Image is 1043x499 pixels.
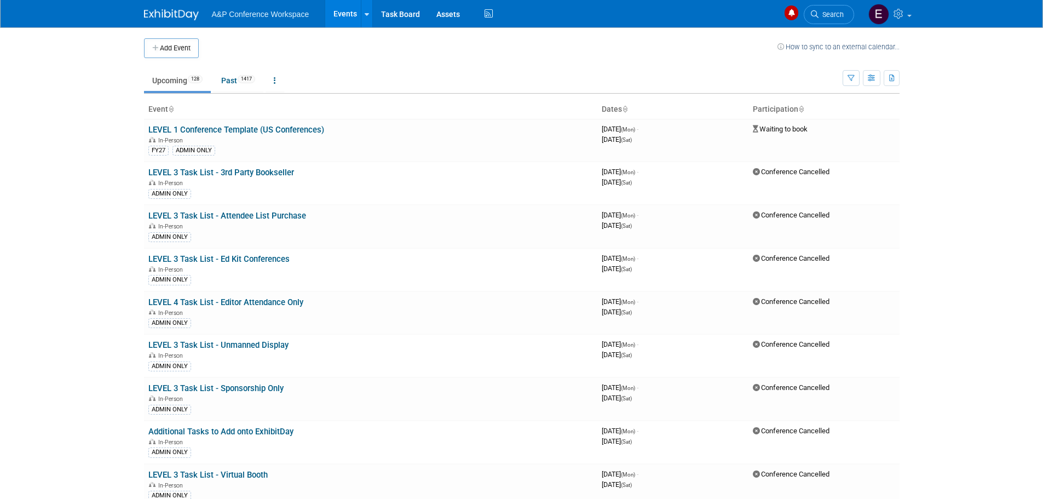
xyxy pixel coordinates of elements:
[148,297,303,307] a: LEVEL 4 Task List - Editor Attendance Only
[597,100,748,119] th: Dates
[158,223,186,230] span: In-Person
[798,105,804,113] a: Sort by Participation Type
[149,439,155,444] img: In-Person Event
[621,342,635,348] span: (Mon)
[753,125,808,133] span: Waiting to book
[621,266,632,272] span: (Sat)
[868,4,889,25] img: Erin Conklin
[602,125,638,133] span: [DATE]
[637,254,638,262] span: -
[637,470,638,478] span: -
[602,297,638,306] span: [DATE]
[602,168,638,176] span: [DATE]
[149,180,155,185] img: In-Person Event
[149,266,155,272] img: In-Person Event
[148,405,191,415] div: ADMIN ONLY
[158,180,186,187] span: In-Person
[621,352,632,358] span: (Sat)
[144,38,199,58] button: Add Event
[212,10,309,19] span: A&P Conference Workspace
[637,211,638,219] span: -
[148,340,289,350] a: LEVEL 3 Task List - Unmanned Display
[158,137,186,144] span: In-Person
[621,439,632,445] span: (Sat)
[637,340,638,348] span: -
[753,340,829,348] span: Conference Cancelled
[149,137,155,142] img: In-Person Event
[148,254,290,264] a: LEVEL 3 Task List - Ed Kit Conferences
[819,10,844,19] span: Search
[158,309,186,317] span: In-Person
[148,146,169,156] div: FY27
[148,232,191,242] div: ADMIN ONLY
[158,439,186,446] span: In-Person
[149,223,155,228] img: In-Person Event
[621,395,632,402] span: (Sat)
[637,168,638,176] span: -
[602,308,632,316] span: [DATE]
[637,297,638,306] span: -
[637,125,638,133] span: -
[621,137,632,143] span: (Sat)
[621,299,635,305] span: (Mon)
[753,297,829,306] span: Conference Cancelled
[621,309,632,316] span: (Sat)
[148,362,191,371] div: ADMIN ONLY
[148,189,191,199] div: ADMIN ONLY
[602,254,638,262] span: [DATE]
[804,5,854,24] a: Search
[777,43,900,51] a: How to sync to an external calendar...
[148,211,306,221] a: LEVEL 3 Task List - Attendee List Purchase
[637,383,638,392] span: -
[621,169,635,175] span: (Mon)
[602,470,638,478] span: [DATE]
[149,482,155,487] img: In-Person Event
[148,448,191,457] div: ADMIN ONLY
[602,178,632,186] span: [DATE]
[621,472,635,478] span: (Mon)
[753,254,829,262] span: Conference Cancelled
[172,146,215,156] div: ADMIN ONLY
[621,180,632,186] span: (Sat)
[158,352,186,359] span: In-Person
[622,105,627,113] a: Sort by Start Date
[144,70,211,91] a: Upcoming128
[753,470,829,478] span: Conference Cancelled
[621,482,632,488] span: (Sat)
[144,100,597,119] th: Event
[637,427,638,435] span: -
[148,427,293,437] a: Additional Tasks to Add onto ExhibitDay
[602,394,632,402] span: [DATE]
[168,105,174,113] a: Sort by Event Name
[144,9,199,20] img: ExhibitDay
[158,482,186,489] span: In-Person
[621,256,635,262] span: (Mon)
[148,168,294,177] a: LEVEL 3 Task List - 3rd Party Bookseller
[602,437,632,445] span: [DATE]
[148,470,268,480] a: LEVEL 3 Task List - Virtual Booth
[602,211,638,219] span: [DATE]
[149,352,155,358] img: In-Person Event
[602,351,632,359] span: [DATE]
[149,395,155,401] img: In-Person Event
[602,135,632,144] span: [DATE]
[602,265,632,273] span: [DATE]
[621,428,635,434] span: (Mon)
[148,318,191,328] div: ADMIN ONLY
[602,221,632,230] span: [DATE]
[148,383,284,393] a: LEVEL 3 Task List - Sponsorship Only
[753,427,829,435] span: Conference Cancelled
[602,383,638,392] span: [DATE]
[621,213,635,219] span: (Mon)
[213,70,263,91] a: Past1417
[748,100,900,119] th: Participation
[602,480,632,489] span: [DATE]
[621,223,632,229] span: (Sat)
[602,427,638,435] span: [DATE]
[158,395,186,403] span: In-Person
[621,127,635,133] span: (Mon)
[602,340,638,348] span: [DATE]
[621,385,635,391] span: (Mon)
[753,383,829,392] span: Conference Cancelled
[149,309,155,315] img: In-Person Event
